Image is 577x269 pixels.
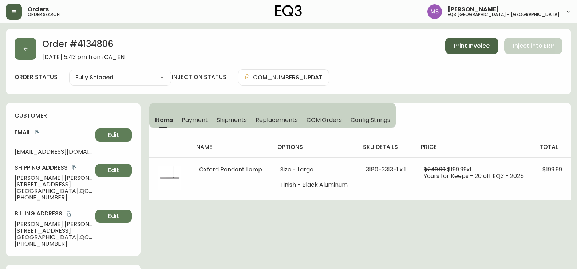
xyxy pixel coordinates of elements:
[28,12,60,17] h5: order search
[427,4,442,19] img: 1b6e43211f6f3cc0b0729c9049b8e7af
[15,181,92,188] span: [STREET_ADDRESS]
[540,143,565,151] h4: total
[199,165,262,174] span: Oxford Pendant Lamp
[15,128,92,137] h4: Email
[448,12,560,17] h5: eq3 [GEOGRAPHIC_DATA] - [GEOGRAPHIC_DATA]
[155,116,173,124] span: Items
[15,210,92,218] h4: Billing Address
[280,166,348,173] li: Size - Large
[15,73,58,81] label: order status
[217,116,247,124] span: Shipments
[307,116,342,124] span: COM Orders
[172,73,226,81] h4: injection status
[42,38,125,54] h2: Order # 4134806
[15,164,92,172] h4: Shipping Address
[15,188,92,194] span: [GEOGRAPHIC_DATA] , QC , H2J 2R3 , CA
[366,165,406,174] span: 3180-3313-1 x 1
[42,54,125,60] span: [DATE] 5:43 pm from CA_EN
[65,210,72,218] button: copy
[108,212,119,220] span: Edit
[28,7,49,12] span: Orders
[95,210,132,223] button: Edit
[33,129,41,137] button: copy
[448,7,499,12] span: [PERSON_NAME]
[454,42,490,50] span: Print Invoice
[95,128,132,142] button: Edit
[424,172,524,180] span: Yours for Keeps - 20 off EQ3 - 2025
[15,194,92,201] span: [PHONE_NUMBER]
[15,221,92,228] span: [PERSON_NAME] [PERSON_NAME]
[421,143,528,151] h4: price
[108,131,119,139] span: Edit
[15,241,92,247] span: [PHONE_NUMBER]
[280,182,348,188] li: Finish - Black Aluminum
[95,164,132,177] button: Edit
[277,143,351,151] h4: options
[15,234,92,241] span: [GEOGRAPHIC_DATA] , QC , H2J 2R3 , CA
[351,116,390,124] span: Config Strings
[108,166,119,174] span: Edit
[196,143,266,151] h4: name
[447,165,471,174] span: $199.99 x 1
[182,116,208,124] span: Payment
[256,116,297,124] span: Replacements
[445,38,498,54] button: Print Invoice
[15,112,132,120] h4: customer
[15,228,92,234] span: [STREET_ADDRESS]
[15,175,92,181] span: [PERSON_NAME] [PERSON_NAME]
[363,143,409,151] h4: sku details
[424,165,446,174] span: $249.99
[542,165,562,174] span: $199.99
[15,149,92,155] span: [EMAIL_ADDRESS][DOMAIN_NAME]
[158,166,181,190] img: 7bb333e8-f9f2-447b-8589-eb02ea683805.jpg
[275,5,302,17] img: logo
[71,164,78,171] button: copy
